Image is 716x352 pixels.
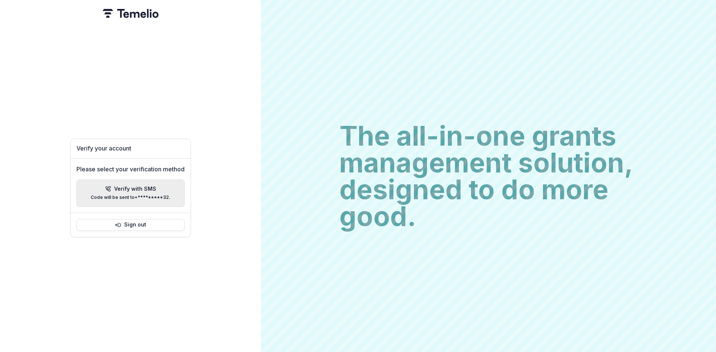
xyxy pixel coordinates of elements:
p: Please select your verification method [76,165,185,174]
img: Temelio [103,9,158,18]
button: Verify with SMSCode will be sent to+*********32. [76,180,185,207]
button: Sign out [76,219,185,231]
p: Verify with SMS [114,186,156,192]
h1: Verify your account [76,145,185,152]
